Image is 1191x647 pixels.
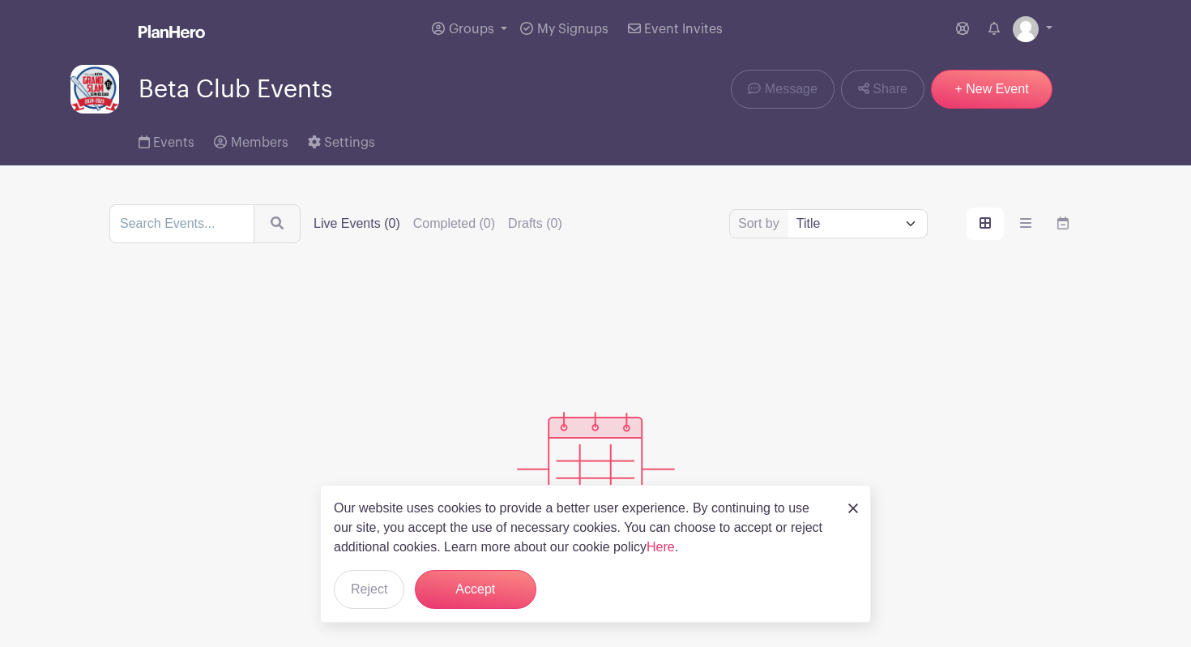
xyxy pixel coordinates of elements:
input: Search Events... [109,204,254,243]
div: order and view [967,208,1082,240]
a: Here [647,540,675,554]
button: Reject [334,570,404,609]
label: Drafts (0) [508,214,562,234]
span: My Signups [537,23,608,36]
span: Event Invites [644,23,723,36]
a: Members [214,114,288,165]
span: Events [153,136,194,149]
a: Share [841,70,924,109]
span: Message [765,79,817,99]
a: Message [731,70,834,109]
div: filters [314,214,562,234]
img: National%20Beta%20Service%20Grand%20Slam%20Award.jpg [70,65,119,114]
img: default-ce2991bfa6775e67f084385cd625a349d9dcbb7a52a09fb2fda1e96e2d18dcdb.png [1013,16,1039,42]
img: logo_white-6c42ec7e38ccf1d336a20a19083b03d10ae64f83f12c07503d8b9e83406b4c7d.svg [139,25,205,38]
a: + New Event [931,70,1052,109]
span: Share [873,79,907,99]
span: Settings [324,136,375,149]
label: Sort by [738,214,784,234]
p: Our website uses cookies to provide a better user experience. By continuing to use our site, you ... [334,499,831,557]
a: Events [139,114,194,165]
label: Live Events (0) [314,214,400,234]
img: close_button-5f87c8562297e5c2d7936805f587ecaba9071eb48480494691a3f1689db116b3.svg [848,503,858,513]
button: Accept [415,570,536,609]
span: Members [231,136,288,149]
a: Settings [308,114,375,165]
span: Beta Club Events [139,76,332,103]
span: Groups [449,23,494,36]
img: events_empty-56550af544ae17c43cc50f3ebafa394433d06d5f1891c01edc4b5d1d59cfda54.svg [517,412,675,503]
label: Completed (0) [413,214,495,234]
